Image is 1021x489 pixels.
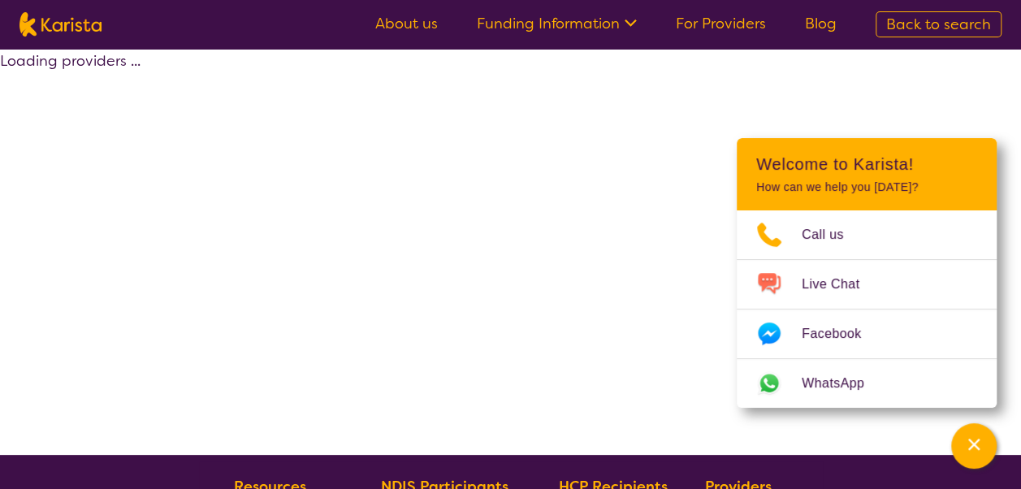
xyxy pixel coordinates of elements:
[19,12,102,37] img: Karista logo
[676,14,766,33] a: For Providers
[876,11,1002,37] a: Back to search
[737,210,997,408] ul: Choose channel
[886,15,991,34] span: Back to search
[951,423,997,469] button: Channel Menu
[802,223,863,247] span: Call us
[805,14,837,33] a: Blog
[802,322,880,346] span: Facebook
[756,154,977,174] h2: Welcome to Karista!
[756,180,977,194] p: How can we help you [DATE]?
[737,138,997,408] div: Channel Menu
[802,272,879,296] span: Live Chat
[737,359,997,408] a: Web link opens in a new tab.
[375,14,438,33] a: About us
[802,371,884,396] span: WhatsApp
[477,14,637,33] a: Funding Information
